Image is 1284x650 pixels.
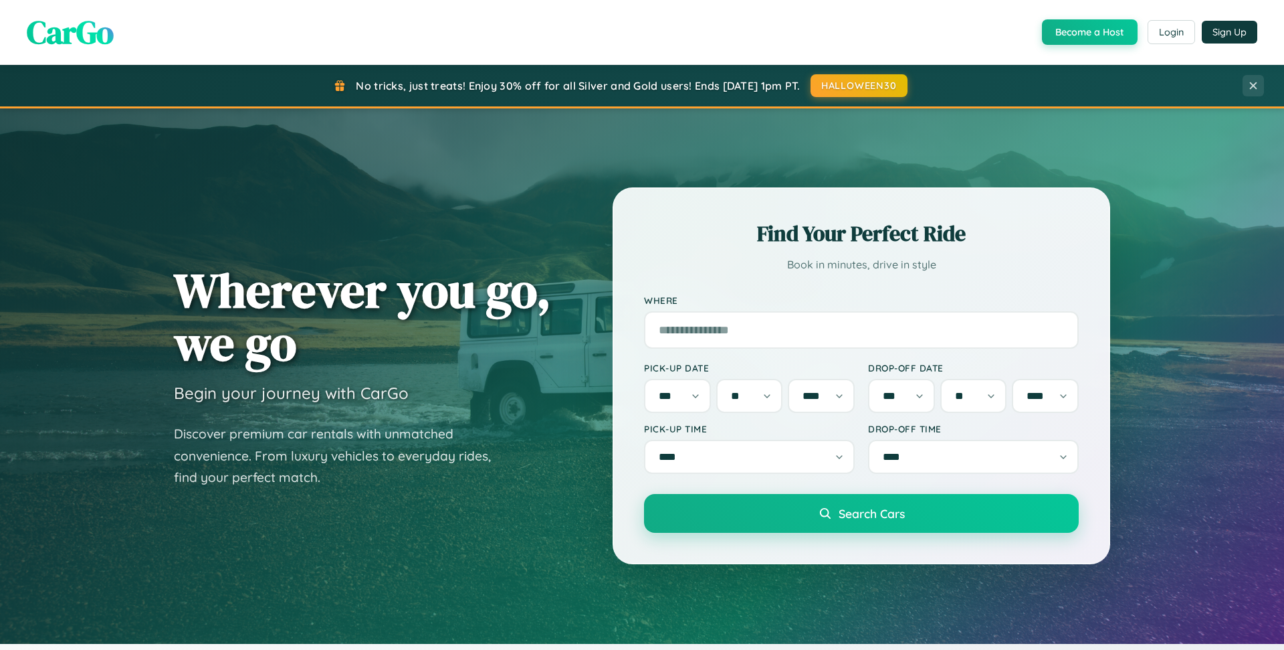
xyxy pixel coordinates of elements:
[174,383,409,403] h3: Begin your journey with CarGo
[839,506,905,521] span: Search Cars
[644,255,1079,274] p: Book in minutes, drive in style
[27,10,114,54] span: CarGo
[174,264,551,370] h1: Wherever you go, we go
[174,423,508,489] p: Discover premium car rentals with unmatched convenience. From luxury vehicles to everyday rides, ...
[644,362,855,374] label: Pick-up Date
[356,79,800,92] span: No tricks, just treats! Enjoy 30% off for all Silver and Gold users! Ends [DATE] 1pm PT.
[1042,19,1138,45] button: Become a Host
[868,362,1079,374] label: Drop-off Date
[644,423,855,434] label: Pick-up Time
[811,74,907,97] button: HALLOWEEN30
[644,219,1079,248] h2: Find Your Perfect Ride
[644,494,1079,533] button: Search Cars
[1148,20,1195,44] button: Login
[644,295,1079,306] label: Where
[1202,21,1257,44] button: Sign Up
[868,423,1079,434] label: Drop-off Time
